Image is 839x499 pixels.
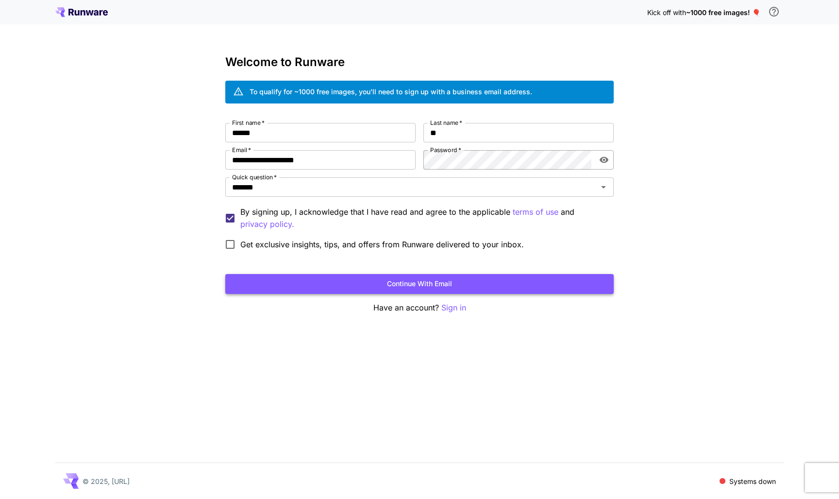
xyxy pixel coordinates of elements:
span: Get exclusive insights, tips, and offers from Runware delivered to your inbox. [240,239,524,250]
button: Sign in [441,302,466,314]
button: Open [597,180,610,194]
span: Kick off with [647,8,686,17]
button: By signing up, I acknowledge that I have read and agree to the applicable and privacy policy. [513,206,558,218]
label: Password [430,146,461,154]
button: In order to qualify for free credit, you need to sign up with a business email address and click ... [764,2,784,21]
button: toggle password visibility [595,151,613,169]
span: ~1000 free images! 🎈 [686,8,760,17]
label: Quick question [232,173,277,181]
p: privacy policy. [240,218,294,230]
label: Last name [430,119,462,127]
label: Email [232,146,251,154]
button: By signing up, I acknowledge that I have read and agree to the applicable terms of use and [240,218,294,230]
label: First name [232,119,265,127]
button: Continue with email [225,274,614,294]
p: Systems down [729,476,776,486]
p: terms of use [513,206,558,218]
p: Have an account? [225,302,614,314]
h3: Welcome to Runware [225,55,614,69]
div: To qualify for ~1000 free images, you’ll need to sign up with a business email address. [250,86,532,97]
p: By signing up, I acknowledge that I have read and agree to the applicable and [240,206,606,230]
p: © 2025, [URL] [83,476,130,486]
